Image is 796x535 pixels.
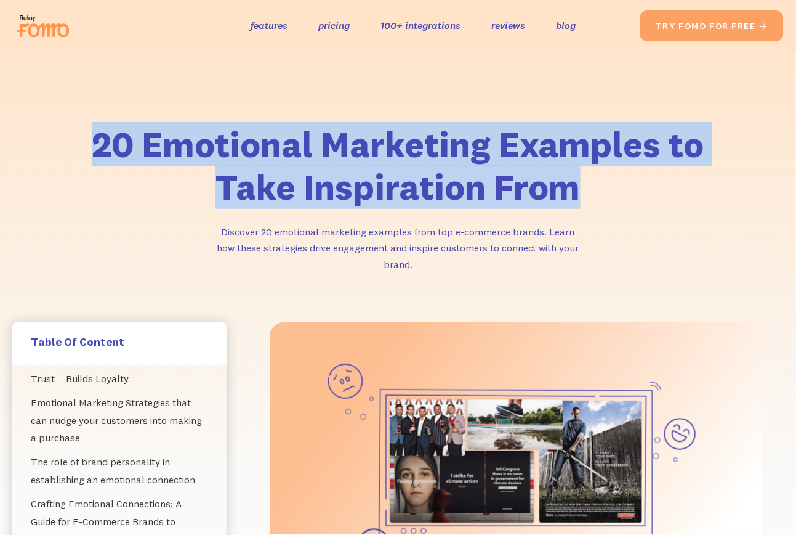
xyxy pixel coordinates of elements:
a: Emotional Marketing Strategies that can nudge your customers into making a purchase [31,391,208,450]
a: Trust = Builds Loyalty [31,367,208,391]
a: blog [556,17,576,35]
p: Discover 20 emotional marketing examples from top e-commerce brands. Learn how these strategies d... [214,224,583,273]
h1: 20 Emotional Marketing Examples to Take Inspiration From [84,123,712,209]
a: pricing [318,17,350,35]
a: 100+ integrations [380,17,460,35]
a: reviews [491,17,525,35]
h5: Table Of Content [31,335,208,349]
a: try fomo for free [640,10,784,41]
span:  [758,20,768,31]
a: The role of brand personality in establishing an emotional connection [31,450,208,492]
a: features [251,17,287,35]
